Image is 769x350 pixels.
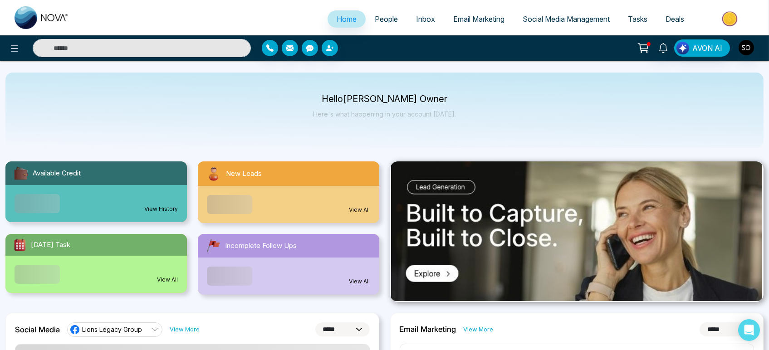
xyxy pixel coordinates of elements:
a: Deals [656,10,693,28]
a: View All [349,206,370,214]
span: Inbox [416,15,435,24]
a: Inbox [407,10,444,28]
a: View More [170,325,200,334]
h2: Email Marketing [400,325,456,334]
button: AVON AI [674,39,730,57]
a: Tasks [619,10,656,28]
a: View History [144,205,178,213]
a: Incomplete Follow UpsView All [192,234,385,295]
span: Home [337,15,357,24]
a: New LeadsView All [192,161,385,223]
img: followUps.svg [205,238,221,254]
span: Social Media Management [523,15,610,24]
img: Market-place.gif [698,9,764,29]
span: New Leads [226,169,262,179]
a: Home [328,10,366,28]
img: Lead Flow [676,42,689,54]
span: Available Credit [33,168,81,179]
span: People [375,15,398,24]
a: People [366,10,407,28]
span: Incomplete Follow Ups [225,241,297,251]
span: Email Marketing [453,15,505,24]
a: Email Marketing [444,10,514,28]
p: Here's what happening in your account [DATE]. [313,110,456,118]
img: newLeads.svg [205,165,222,182]
p: Hello [PERSON_NAME] Owner [313,95,456,103]
img: todayTask.svg [13,238,27,252]
div: Open Intercom Messenger [738,319,760,341]
span: Lions Legacy Group [82,325,142,334]
img: . [391,161,762,301]
span: Tasks [628,15,647,24]
a: View All [157,276,178,284]
a: View More [464,325,494,334]
a: View All [349,277,370,286]
span: AVON AI [692,43,722,53]
img: User Avatar [739,40,754,55]
img: Nova CRM Logo [15,6,69,29]
a: Social Media Management [514,10,619,28]
img: availableCredit.svg [13,165,29,181]
span: [DATE] Task [31,240,70,250]
h2: Social Media [15,325,60,334]
span: Deals [666,15,684,24]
